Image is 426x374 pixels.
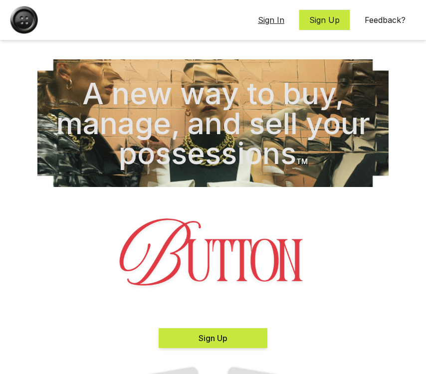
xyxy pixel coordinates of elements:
a: Sign Up [159,333,267,343]
img: Button Logo [10,6,38,34]
span: TM [296,157,308,166]
img: Button Logo [37,200,389,312]
button: Sign Up [159,328,267,348]
button: Feedback? [354,9,416,30]
button: Sign In [247,9,295,30]
h2: A new way to buy, manage, and sell your possessions [37,78,389,168]
button: Sign Up [299,9,350,30]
